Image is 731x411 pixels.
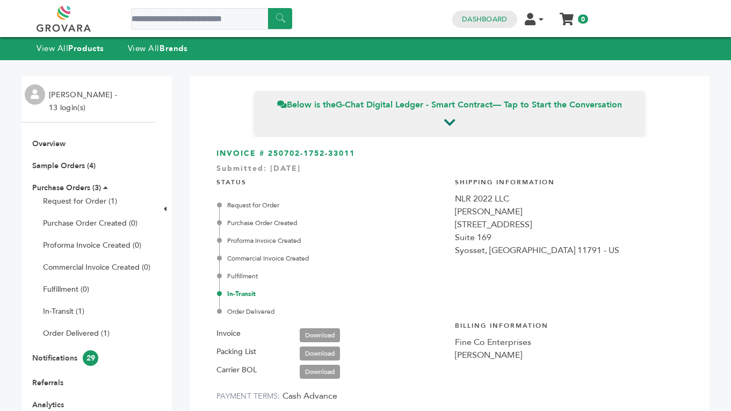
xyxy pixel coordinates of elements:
div: Request for Order [219,200,444,210]
li: [PERSON_NAME] - 13 login(s) [49,89,120,114]
div: Purchase Order Created [219,218,444,228]
div: Commercial Invoice Created [219,254,444,263]
span: Below is the — Tap to Start the Conversation [277,99,622,111]
a: Purchase Order Created (0) [43,218,137,228]
div: Proforma Invoice Created [219,236,444,246]
strong: Brands [160,43,187,54]
div: Fulfillment [219,271,444,281]
span: 0 [578,15,588,24]
div: Suite 169 [455,231,683,244]
label: Carrier BOL [216,364,257,377]
a: View AllProducts [37,43,104,54]
a: Download [300,365,340,379]
a: Analytics [32,400,64,410]
a: View AllBrands [128,43,188,54]
a: Overview [32,139,66,149]
strong: Products [68,43,104,54]
h3: INVOICE # 250702-1752-33011 [216,148,683,159]
a: Download [300,347,340,360]
div: [PERSON_NAME] [455,349,683,362]
h4: Billing Information [455,313,683,336]
input: Search a product or brand... [131,8,292,30]
a: Commercial Invoice Created (0) [43,262,150,272]
a: Proforma Invoice Created (0) [43,240,141,250]
a: Order Delivered (1) [43,328,110,338]
strong: G-Chat Digital Ledger - Smart Contract [336,99,493,111]
a: Fulfillment (0) [43,284,89,294]
a: Referrals [32,378,63,388]
span: 29 [83,350,98,366]
div: In-Transit [219,289,444,299]
label: PAYMENT TERMS: [216,391,280,401]
div: Order Delivered [219,307,444,316]
h4: Shipping Information [455,170,683,192]
label: Invoice [216,327,241,340]
a: Dashboard [462,15,507,24]
span: Cash Advance [283,390,337,402]
a: Notifications29 [32,353,98,363]
a: Purchase Orders (3) [32,183,101,193]
div: Syosset, [GEOGRAPHIC_DATA] 11791 - US [455,244,683,257]
div: Fine Co Enterprises [455,336,683,349]
h4: STATUS [216,170,444,192]
div: NLR 2022 LLC [455,192,683,205]
a: In-Transit (1) [43,306,84,316]
label: Packing List [216,345,256,358]
div: [STREET_ADDRESS] [455,218,683,231]
img: profile.png [25,84,45,105]
div: Submitted: [DATE] [216,163,683,179]
a: Request for Order (1) [43,196,117,206]
a: Download [300,328,340,342]
a: My Cart [561,10,573,21]
a: Sample Orders (4) [32,161,96,171]
div: [PERSON_NAME] [455,205,683,218]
